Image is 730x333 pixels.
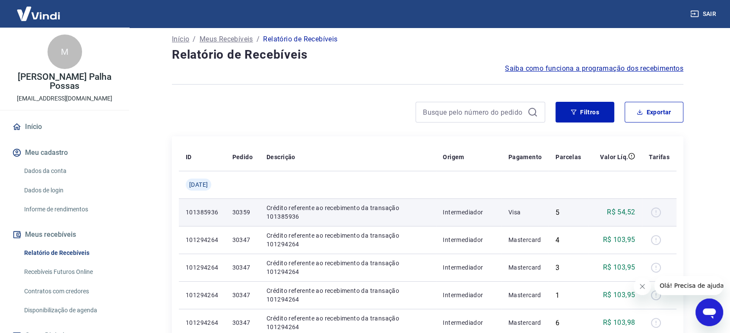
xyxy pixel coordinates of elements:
[21,302,119,319] a: Disponibilização de agenda
[186,318,219,327] p: 101294264
[603,235,635,245] p: R$ 103,95
[603,290,635,300] p: R$ 103,95
[555,291,581,299] div: 1
[508,263,542,272] p: Mastercard
[443,153,464,161] p: Origem
[21,283,119,300] a: Contratos com credores
[21,182,119,199] a: Dados de login
[232,236,253,244] p: 30347
[257,34,260,44] p: /
[695,298,723,326] iframe: Botão para abrir a janela de mensagens
[200,34,253,44] a: Meus Recebíveis
[689,6,720,22] button: Sair
[232,153,253,161] p: Pedido
[508,208,542,217] p: Visa
[232,291,253,299] p: 30347
[625,102,683,123] button: Exportar
[172,34,189,44] a: Início
[267,286,429,304] p: Crédito referente ao recebimento da transação 101294264
[555,236,581,244] div: 4
[649,153,670,161] p: Tarifas
[186,153,192,161] p: ID
[443,263,495,272] p: Intermediador
[186,291,219,299] p: 101294264
[10,117,119,136] a: Início
[232,263,253,272] p: 30347
[21,162,119,180] a: Dados da conta
[555,153,581,161] p: Parcelas
[603,262,635,273] p: R$ 103,95
[172,46,683,63] h4: Relatório de Recebíveis
[443,236,495,244] p: Intermediador
[267,153,295,161] p: Descrição
[443,291,495,299] p: Intermediador
[508,291,542,299] p: Mastercard
[21,244,119,262] a: Relatório de Recebíveis
[555,319,581,327] div: 6
[10,0,67,27] img: Vindi
[21,263,119,281] a: Recebíveis Futuros Online
[186,236,219,244] p: 101294264
[5,6,73,13] span: Olá! Precisa de ajuda?
[48,35,82,69] div: M
[267,314,429,331] p: Crédito referente ao recebimento da transação 101294264
[267,259,429,276] p: Crédito referente ao recebimento da transação 101294264
[603,317,635,328] p: R$ 103,98
[21,201,119,218] a: Informe de rendimentos
[600,153,628,161] p: Valor Líq.
[555,208,581,217] div: 5
[634,278,651,295] iframe: Fechar mensagem
[443,318,495,327] p: Intermediador
[508,236,542,244] p: Mastercard
[423,106,524,119] input: Busque pelo número do pedido
[267,231,429,248] p: Crédito referente ao recebimento da transação 101294264
[654,276,723,295] iframe: Mensagem da empresa
[508,153,542,161] p: Pagamento
[10,143,119,162] button: Meu cadastro
[555,264,581,272] div: 3
[7,72,122,91] p: [PERSON_NAME] Palha Possas
[186,263,219,272] p: 101294264
[607,207,635,217] p: R$ 54,52
[17,94,112,103] p: [EMAIL_ADDRESS][DOMAIN_NAME]
[508,318,542,327] p: Mastercard
[193,34,196,44] p: /
[267,204,429,221] p: Crédito referente ao recebimento da transação 101385936
[189,180,208,189] span: [DATE]
[186,208,219,217] p: 101385936
[505,63,683,74] a: Saiba como funciona a programação dos recebimentos
[555,102,614,123] button: Filtros
[443,208,495,217] p: Intermediador
[232,318,253,327] p: 30347
[10,225,119,244] button: Meus recebíveis
[232,208,253,217] p: 30359
[263,34,337,44] p: Relatório de Recebíveis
